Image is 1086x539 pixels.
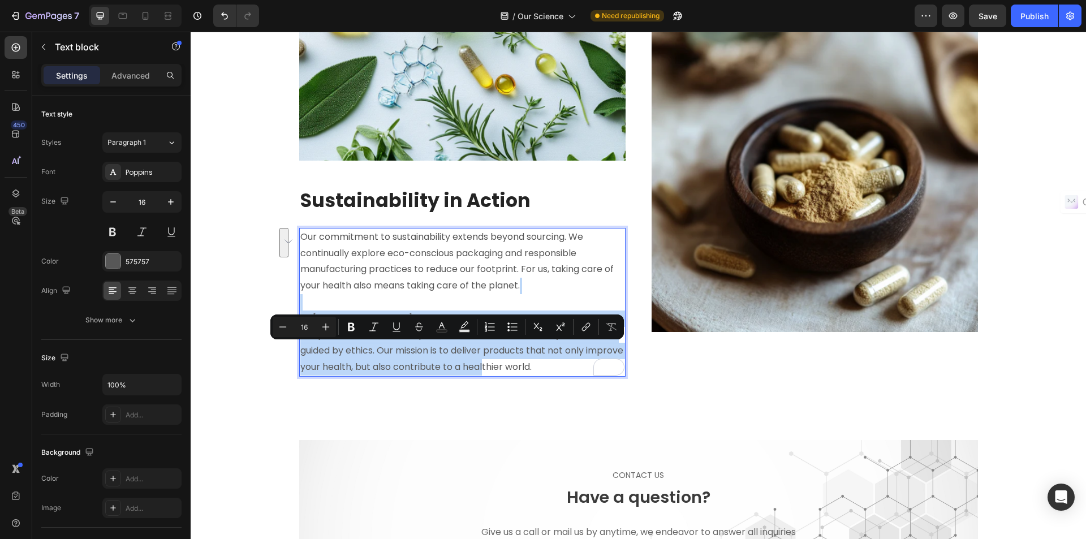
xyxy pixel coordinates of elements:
div: Publish [1020,10,1049,22]
div: Add... [126,410,179,420]
div: Open Intercom Messenger [1048,484,1075,511]
span: Need republishing [602,11,660,21]
span: Save [979,11,997,21]
div: Color [41,473,59,484]
p: Settings [56,70,88,81]
div: Styles [41,137,61,148]
button: Publish [1011,5,1058,27]
input: Auto [103,374,181,395]
p: CONTACT US [279,437,617,451]
div: Size [41,194,71,209]
span: Paragraph 1 [107,137,146,148]
button: Save [969,5,1006,27]
div: Image [41,503,61,513]
p: Have a question? [279,455,617,477]
div: Align [41,283,73,299]
p: 7 [74,9,79,23]
div: Color [41,256,59,266]
span: Our Science [518,10,563,22]
div: Width [41,380,60,390]
button: 7 [5,5,84,27]
div: Editor contextual toolbar [270,314,624,339]
div: Poppins [126,167,179,178]
div: Background [41,445,96,460]
div: Add... [126,474,179,484]
div: 575757 [126,257,179,267]
div: Size [41,351,71,366]
span: / [512,10,515,22]
p: Text block [55,40,151,54]
p: Advanced [111,70,150,81]
div: Add... [126,503,179,514]
div: Font [41,167,55,177]
button: Paragraph 1 [102,132,182,153]
div: Padding [41,409,67,420]
div: Beta [8,207,27,216]
div: 450 [11,120,27,130]
div: Undo/Redo [213,5,259,27]
iframe: To enrich screen reader interactions, please activate Accessibility in Grammarly extension settings [191,32,1086,539]
div: Text style [41,109,72,119]
div: Show more [85,314,138,326]
button: Show more [41,310,182,330]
